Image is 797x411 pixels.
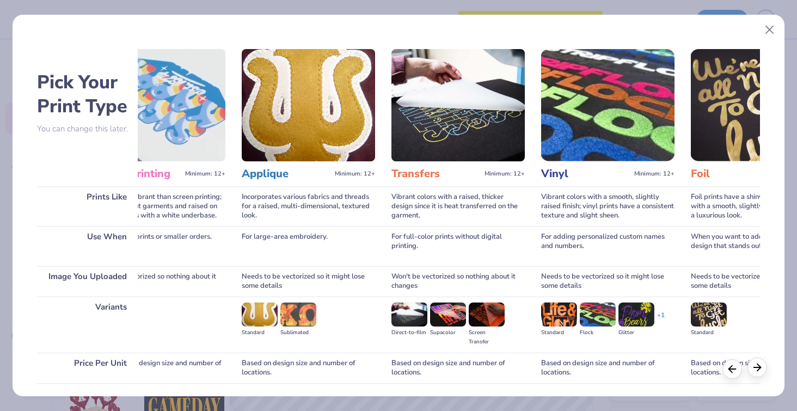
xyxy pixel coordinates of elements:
[92,226,225,266] div: For full-color prints or smaller orders.
[391,186,525,226] div: Vibrant colors with a raised, thicker design since it is heat transferred on the garment.
[391,49,525,161] img: Transfers
[37,266,138,297] div: Image You Uploaded
[37,124,138,134] p: You can change this later.
[541,303,577,327] img: Standard
[391,328,427,337] div: Direct-to-film
[541,167,630,181] h3: Vinyl
[580,328,616,337] div: Flock
[618,328,654,337] div: Glitter
[580,303,616,327] img: Flock
[37,186,138,226] div: Prints Like
[280,328,316,337] div: Sublimated
[242,353,375,383] div: Based on design size and number of locations.
[391,303,427,327] img: Direct-to-film
[541,49,675,161] img: Vinyl
[280,303,316,327] img: Sublimated
[759,20,780,40] button: Close
[242,226,375,266] div: For large-area embroidery.
[541,328,577,337] div: Standard
[242,167,330,181] h3: Applique
[242,186,375,226] div: Incorporates various fabrics and threads for a raised, multi-dimensional, textured look.
[335,170,375,178] span: Minimum: 12+
[92,266,225,297] div: Won't be vectorized so nothing about it changes
[469,303,505,327] img: Screen Transfer
[242,266,375,297] div: Needs to be vectorized so it might lose some details
[430,303,466,327] img: Supacolor
[618,303,654,327] img: Glitter
[430,328,466,337] div: Supacolor
[541,226,675,266] div: For adding personalized custom names and numbers.
[634,170,675,178] span: Minimum: 12+
[391,167,480,181] h3: Transfers
[657,311,665,329] div: + 1
[691,328,727,337] div: Standard
[37,226,138,266] div: Use When
[242,328,278,337] div: Standard
[691,167,780,181] h3: Foil
[185,170,225,178] span: Minimum: 12+
[541,266,675,297] div: Needs to be vectorized so it might lose some details
[92,49,225,161] img: Digital Printing
[469,328,505,347] div: Screen Transfer
[92,186,225,226] div: Inks are less vibrant than screen printing; smooth on light garments and raised on dark garments ...
[37,70,138,118] h2: Pick Your Print Type
[691,303,727,327] img: Standard
[92,353,225,383] div: Cost based on design size and number of locations.
[242,303,278,327] img: Standard
[242,49,375,161] img: Applique
[37,353,138,383] div: Price Per Unit
[391,353,525,383] div: Based on design size and number of locations.
[541,186,675,226] div: Vibrant colors with a smooth, slightly raised finish; vinyl prints have a consistent texture and ...
[485,170,525,178] span: Minimum: 12+
[37,297,138,353] div: Variants
[541,353,675,383] div: Based on design size and number of locations.
[391,266,525,297] div: Won't be vectorized so nothing about it changes
[391,226,525,266] div: For full-color prints without digital printing.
